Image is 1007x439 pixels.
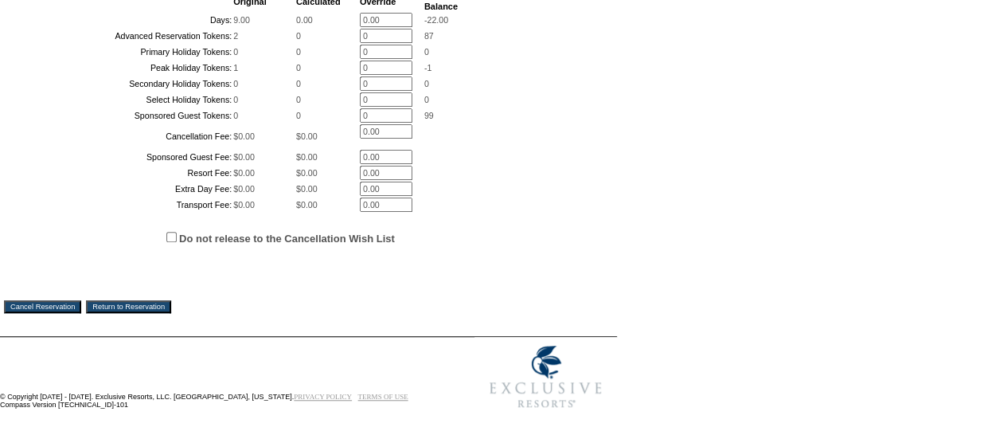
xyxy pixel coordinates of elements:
[45,45,232,59] td: Primary Holiday Tokens:
[86,300,171,313] input: Return to Reservation
[45,92,232,107] td: Select Holiday Tokens:
[296,63,301,73] span: 0
[45,182,232,196] td: Extra Day Fee:
[233,184,255,194] span: $0.00
[45,150,232,164] td: Sponsored Guest Fee:
[45,29,232,43] td: Advanced Reservation Tokens:
[233,131,255,141] span: $0.00
[424,15,448,25] span: -22.00
[296,168,318,178] span: $0.00
[358,393,408,401] a: TERMS OF USE
[296,111,301,120] span: 0
[296,47,301,57] span: 0
[45,76,232,91] td: Secondary Holiday Tokens:
[296,200,318,210] span: $0.00
[424,95,429,104] span: 0
[233,47,238,57] span: 0
[296,31,301,41] span: 0
[233,111,238,120] span: 0
[45,108,232,123] td: Sponsored Guest Tokens:
[4,300,81,313] input: Cancel Reservation
[233,63,238,73] span: 1
[233,95,238,104] span: 0
[45,124,232,148] td: Cancellation Fee:
[424,63,431,73] span: -1
[424,111,434,120] span: 99
[233,79,238,88] span: 0
[296,152,318,162] span: $0.00
[233,152,255,162] span: $0.00
[233,200,255,210] span: $0.00
[296,79,301,88] span: 0
[233,31,238,41] span: 2
[296,15,313,25] span: 0.00
[296,95,301,104] span: 0
[424,47,429,57] span: 0
[45,198,232,212] td: Transport Fee:
[179,233,395,245] label: Do not release to the Cancellation Wish List
[294,393,352,401] a: PRIVACY POLICY
[233,168,255,178] span: $0.00
[296,184,318,194] span: $0.00
[424,79,429,88] span: 0
[233,15,250,25] span: 9.00
[45,166,232,180] td: Resort Fee:
[296,131,318,141] span: $0.00
[45,13,232,27] td: Days:
[424,31,434,41] span: 87
[474,337,617,417] img: Exclusive Resorts
[45,61,232,75] td: Peak Holiday Tokens:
